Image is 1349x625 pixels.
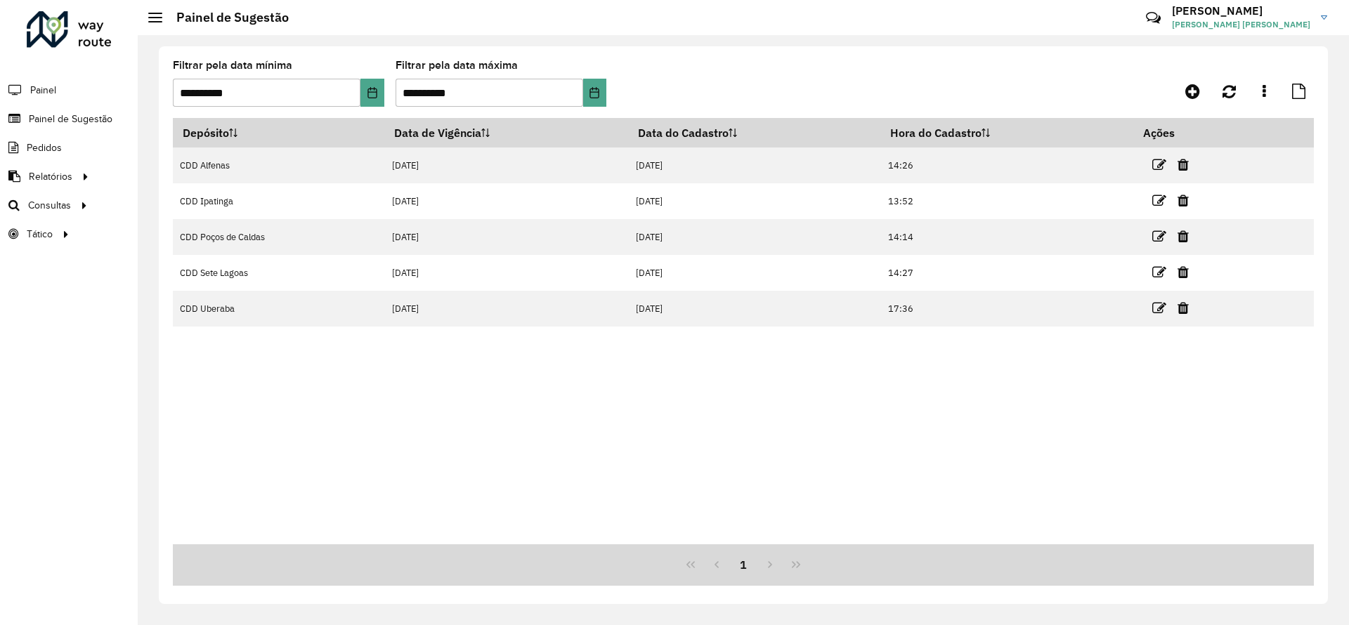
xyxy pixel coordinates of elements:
[384,219,629,255] td: [DATE]
[1152,263,1166,282] a: Editar
[629,291,880,327] td: [DATE]
[629,147,880,183] td: [DATE]
[629,219,880,255] td: [DATE]
[173,219,384,255] td: CDD Poços de Caldas
[629,118,880,147] th: Data do Cadastro
[880,219,1133,255] td: 14:14
[384,183,629,219] td: [DATE]
[880,147,1133,183] td: 14:26
[360,79,384,107] button: Choose Date
[173,183,384,219] td: CDD Ipatinga
[1152,191,1166,210] a: Editar
[1178,227,1189,246] a: Excluir
[173,118,384,147] th: Depósito
[880,183,1133,219] td: 13:52
[27,227,53,242] span: Tático
[1138,3,1168,33] a: Contato Rápido
[29,112,112,126] span: Painel de Sugestão
[384,118,629,147] th: Data de Vigência
[28,198,71,213] span: Consultas
[880,291,1133,327] td: 17:36
[730,551,757,578] button: 1
[173,255,384,291] td: CDD Sete Lagoas
[880,255,1133,291] td: 14:27
[1152,227,1166,246] a: Editar
[1152,298,1166,317] a: Editar
[173,147,384,183] td: CDD Alfenas
[30,83,56,98] span: Painel
[173,57,292,74] label: Filtrar pela data mínima
[1178,298,1189,317] a: Excluir
[162,10,289,25] h2: Painel de Sugestão
[1178,263,1189,282] a: Excluir
[629,183,880,219] td: [DATE]
[384,291,629,327] td: [DATE]
[583,79,606,107] button: Choose Date
[1178,155,1189,174] a: Excluir
[173,291,384,327] td: CDD Uberaba
[1172,4,1310,18] h3: [PERSON_NAME]
[27,140,62,155] span: Pedidos
[1172,18,1310,31] span: [PERSON_NAME] [PERSON_NAME]
[396,57,518,74] label: Filtrar pela data máxima
[880,118,1133,147] th: Hora do Cadastro
[384,255,629,291] td: [DATE]
[1134,118,1218,147] th: Ações
[1178,191,1189,210] a: Excluir
[384,147,629,183] td: [DATE]
[629,255,880,291] td: [DATE]
[1152,155,1166,174] a: Editar
[29,169,72,184] span: Relatórios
